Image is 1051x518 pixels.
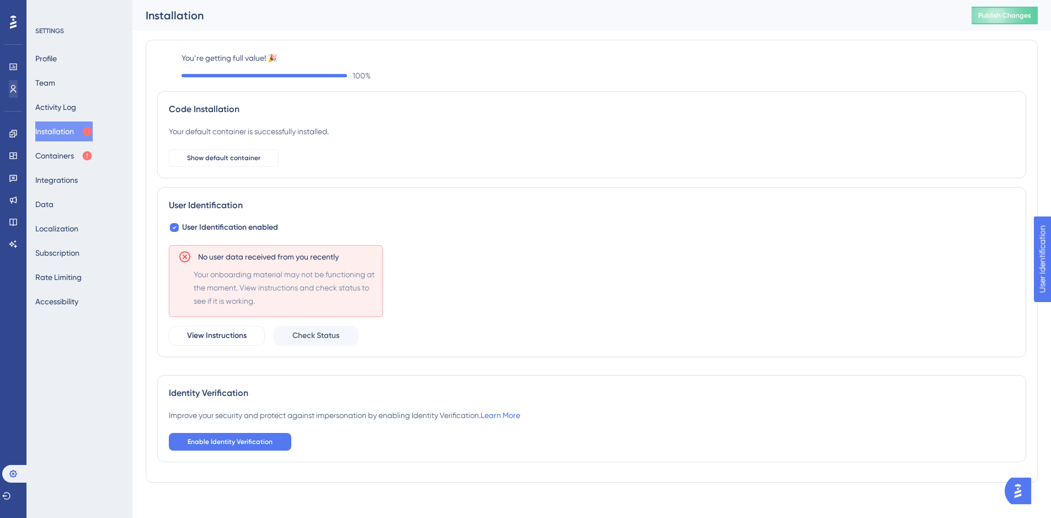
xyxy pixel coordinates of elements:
button: Installation [35,121,93,141]
button: Publish Changes [972,7,1038,24]
button: Team [35,73,55,93]
button: Enable Identity Verification [169,433,291,451]
span: View Instructions [187,329,247,342]
span: Check Status [292,329,339,342]
span: 100 % [353,69,371,82]
button: Subscription [35,243,79,263]
button: Containers [35,146,93,166]
span: No user data received from you recently [198,250,339,263]
button: Data [35,194,54,214]
button: Profile [35,49,57,68]
button: Integrations [35,170,78,190]
span: Publish Changes [978,11,1031,20]
div: Identity Verification [169,387,1015,400]
label: You’re getting full value! 🎉 [182,51,1026,65]
div: Improve your security and protect against impersonation by enabling Identity Verification. [169,409,520,422]
button: Rate Limiting [35,267,82,287]
button: Accessibility [35,292,78,311]
span: Show default container [187,154,260,162]
span: User Identification [9,3,77,16]
span: User Identification enabled [182,221,278,234]
iframe: UserGuiding AI Assistant Launcher [1005,474,1038,508]
div: User Identification [169,199,1015,212]
div: Code Installation [169,103,1015,116]
span: Your onboarding material may not be functioning at the moment. View instructions and check status... [194,268,378,308]
div: Your default container is successfully installed. [169,125,329,138]
div: SETTINGS [35,27,125,35]
button: Show default container [169,149,279,167]
button: Activity Log [35,97,76,117]
span: Enable Identity Verification [188,437,273,446]
button: Check Status [274,326,358,346]
div: Installation [146,8,944,23]
button: Localization [35,219,78,239]
button: View Instructions [169,326,265,346]
a: Learn More [481,411,520,420]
